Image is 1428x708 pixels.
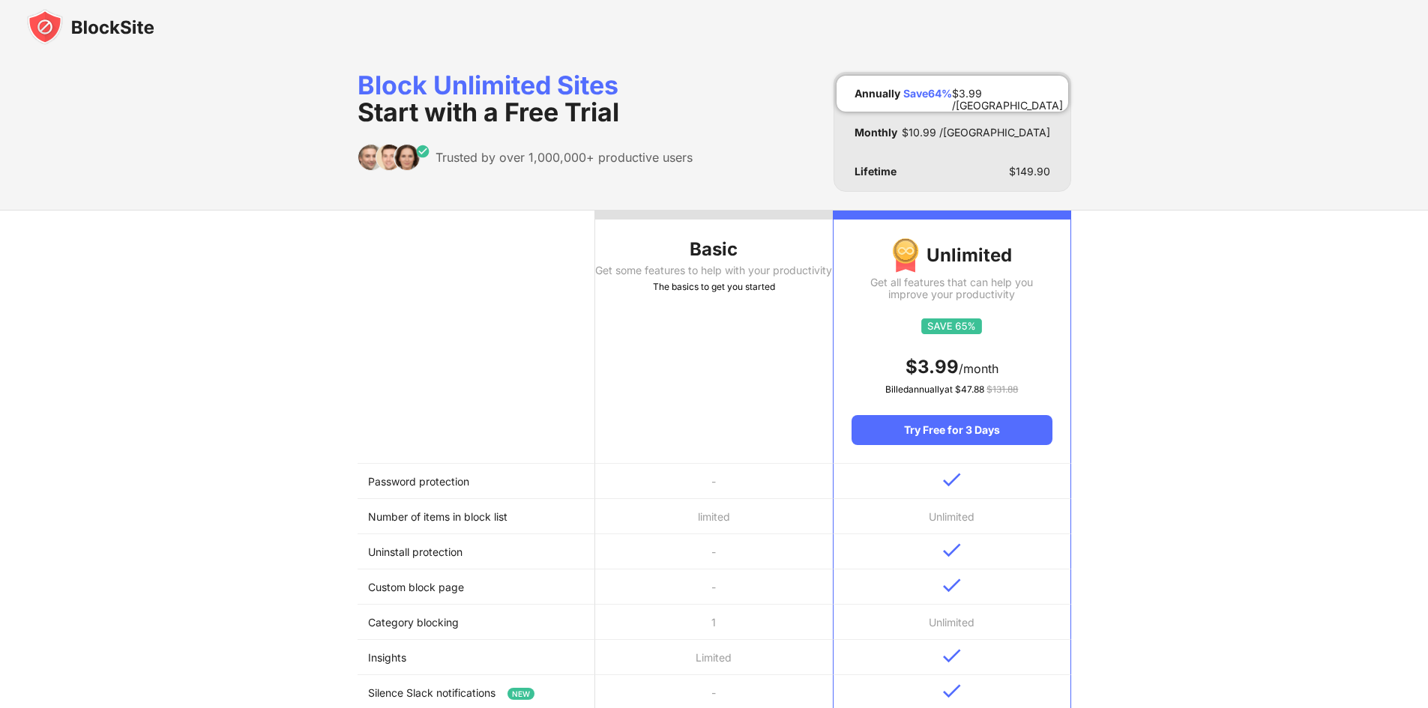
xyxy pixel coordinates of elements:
img: trusted-by.svg [358,144,430,171]
td: Unlimited [833,499,1070,534]
td: 1 [595,605,833,640]
div: Lifetime [855,166,897,178]
div: Get some features to help with your productivity [595,264,833,276]
div: Get all features that can help you improve your productivity [852,276,1052,300]
img: save65.svg [921,318,982,334]
div: Billed annually at $ 47.88 [852,382,1052,397]
td: - [595,569,833,605]
img: v-blue.svg [943,649,961,663]
div: $ 149.90 [1009,166,1050,178]
td: Limited [595,640,833,675]
div: Annually [855,88,900,100]
td: Category blocking [358,605,595,640]
div: /month [852,355,1052,379]
img: img-premium-medal [892,237,919,273]
div: Save 64 % [903,88,952,100]
span: Start with a Free Trial [358,97,619,127]
td: Uninstall protection [358,534,595,569]
td: limited [595,499,833,534]
div: Try Free for 3 Days [852,415,1052,445]
div: Monthly [855,127,897,139]
span: $ 3.99 [906,356,959,378]
img: v-blue.svg [943,543,961,557]
div: The basics to get you started [595,279,833,294]
img: v-blue.svg [943,473,961,487]
td: - [595,534,833,569]
div: Block Unlimited Sites [358,72,693,126]
div: Trusted by over 1,000,000+ productive users [436,150,693,165]
div: $ 3.99 /[GEOGRAPHIC_DATA] [952,88,1063,100]
div: $ 10.99 /[GEOGRAPHIC_DATA] [902,127,1050,139]
td: Insights [358,640,595,675]
td: Unlimited [833,605,1070,640]
td: Custom block page [358,569,595,605]
td: - [595,464,833,499]
td: Password protection [358,464,595,499]
span: $ 131.88 [986,384,1018,395]
td: Number of items in block list [358,499,595,534]
img: v-blue.svg [943,684,961,698]
img: blocksite-icon-black.svg [27,9,154,45]
div: Unlimited [852,237,1052,273]
img: v-blue.svg [943,578,961,593]
div: Basic [595,237,833,261]
span: NEW [507,688,534,700]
